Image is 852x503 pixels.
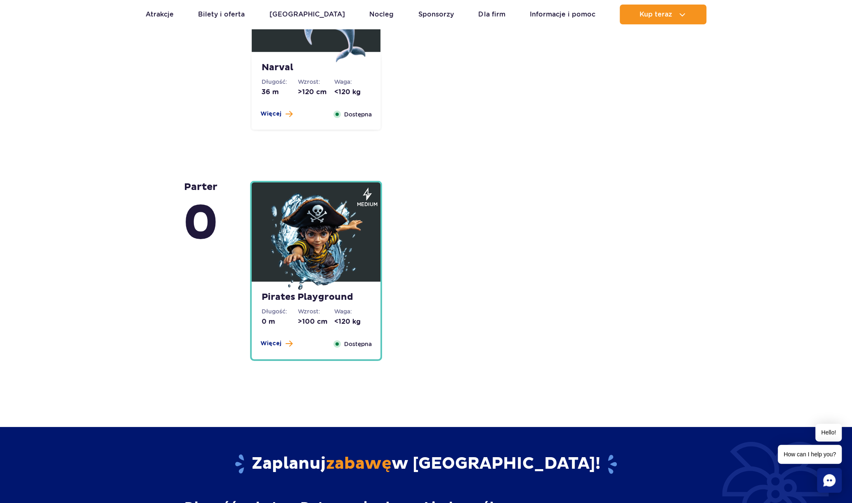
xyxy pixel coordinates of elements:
[418,5,454,24] a: Sponsorzy
[184,453,668,475] h2: Zaplanuj w [GEOGRAPHIC_DATA]!
[298,88,334,97] dd: >120 cm
[326,453,392,474] span: zabawę
[183,181,218,254] strong: Parter
[478,5,505,24] a: Dla firm
[262,317,298,326] dd: 0 m
[260,110,281,118] span: Więcej
[269,5,345,24] a: [GEOGRAPHIC_DATA]
[815,424,842,441] span: Hello!
[262,88,298,97] dd: 36 m
[357,201,378,208] span: medium
[262,78,298,86] dt: Długość:
[146,5,174,24] a: Atrakcje
[344,110,372,119] span: Dostępna
[334,307,371,316] dt: Waga:
[369,5,394,24] a: Nocleg
[267,193,366,292] img: 68496b3343aa7861054357.png
[620,5,706,24] button: Kup teraz
[344,339,372,349] span: Dostępna
[334,88,371,97] dd: <120 kg
[262,292,371,303] strong: Pirates Playground
[334,78,371,86] dt: Waga:
[778,445,842,464] span: How can I help you?
[298,307,334,316] dt: Wzrost:
[817,468,842,493] div: Chat
[298,317,334,326] dd: >100 cm
[260,110,293,118] button: Więcej
[183,193,218,254] span: 0
[260,339,281,348] span: Więcej
[530,5,595,24] a: Informacje i pomoc
[334,317,371,326] dd: <120 kg
[262,62,371,74] strong: Narval
[640,11,672,18] span: Kup teraz
[260,339,293,348] button: Więcej
[298,78,334,86] dt: Wzrost:
[262,307,298,316] dt: Długość:
[198,5,245,24] a: Bilety i oferta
